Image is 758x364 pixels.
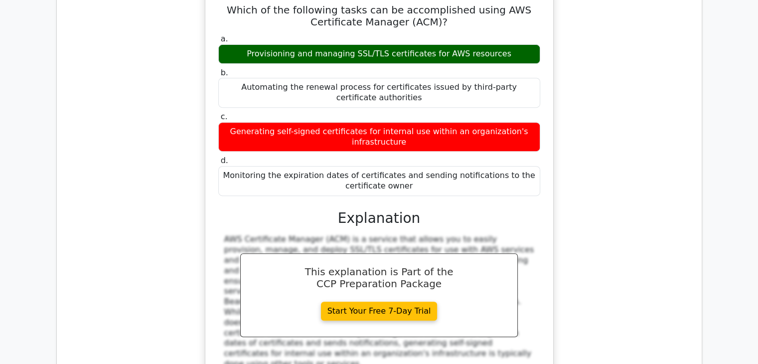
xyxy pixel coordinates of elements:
div: Generating self-signed certificates for internal use within an organization's infrastructure [218,122,540,152]
div: Monitoring the expiration dates of certificates and sending notifications to the certificate owner [218,166,540,196]
div: Automating the renewal process for certificates issued by third-party certificate authorities [218,78,540,108]
span: c. [221,112,228,121]
h5: Which of the following tasks can be accomplished using AWS Certificate Manager (ACM)? [217,4,541,28]
a: Start Your Free 7-Day Trial [321,302,438,321]
div: Provisioning and managing SSL/TLS certificates for AWS resources [218,44,540,64]
span: a. [221,34,228,43]
span: d. [221,156,228,165]
h3: Explanation [224,210,534,227]
span: b. [221,68,228,77]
